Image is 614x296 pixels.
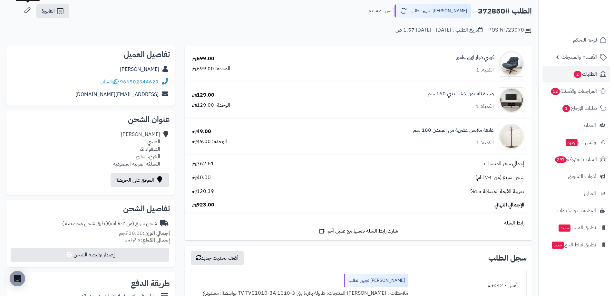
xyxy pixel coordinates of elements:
h2: طريقة الدفع [131,280,170,287]
span: الأقسام والمنتجات [561,53,597,62]
span: طلبات الإرجاع [562,104,597,113]
img: 1741171188-9-90x90.jpg [499,51,524,77]
div: 129.00 [192,91,214,99]
span: التقارير [584,189,596,198]
a: شارك رابط السلة نفسها مع عميل آخر [318,227,398,235]
span: 923.00 [192,201,214,209]
span: أدوات التسويق [568,172,596,181]
a: [EMAIL_ADDRESS][DOMAIN_NAME] [75,91,159,98]
div: [PERSON_NAME] تجهيز الطلب [344,274,408,287]
div: تاريخ الطلب : [DATE] - [DATE] 1:57 ص [395,26,482,34]
h2: تفاصيل العميل [12,51,170,58]
span: 40.00 [192,174,211,181]
strong: إجمالي القطع: [141,237,170,244]
div: الكمية: 1 [476,66,494,74]
img: 1750492780-220601011456-90x90.jpg [499,87,524,113]
span: جديد [566,139,578,146]
div: الكمية: 1 [476,103,494,110]
img: 1752316486-1-90x90.jpg [499,124,524,149]
span: إجمالي سعر المنتجات [484,160,524,167]
span: جديد [559,224,570,232]
a: الموقع على الخريطة [111,173,169,187]
div: الوحدة: 49.00 [192,138,227,145]
a: وحدة تلفزيون خشب بني 160 سم [428,90,494,98]
div: 49.00 [192,128,211,135]
a: العملاء [542,118,610,133]
span: الإجمالي النهائي [494,201,524,209]
button: [PERSON_NAME] تجهيز الطلب [395,4,471,18]
div: شحن سريع (من ٢-٧ ايام) [62,220,157,227]
span: التطبيقات والخدمات [557,206,596,215]
span: 297 [555,156,567,163]
h3: سجل الطلب [488,254,527,262]
a: [PERSON_NAME] [120,65,159,73]
small: أمس - 6:42 م [368,8,394,14]
small: 30.00 كجم [119,229,170,237]
a: كرسي دوار ازرق غامق [456,54,494,61]
h2: عنوان الشحن [12,116,170,123]
div: الوحدة: 129.00 [192,101,230,109]
span: الفاتورة [42,7,55,15]
span: تطبيق المتجر [558,223,596,232]
button: إصدار بوليصة الشحن [11,248,169,262]
h2: الطلب #372850 [478,5,532,18]
button: أضف تحديث جديد [191,251,244,265]
h2: تفاصيل الشحن [12,205,170,213]
img: logo-2.png [570,18,608,32]
a: التطبيقات والخدمات [542,203,610,218]
a: طلبات الإرجاع1 [542,100,610,116]
a: علاقة ملابس عصرية من المعدن 180 سم [413,127,494,134]
span: 1 [562,105,570,112]
span: الطلبات [573,70,597,79]
strong: إجمالي الوزن: [143,229,170,237]
div: [PERSON_NAME] العتيبي الصفواء 2، الخرج، الخرج المملكة العربية السعودية [113,131,160,167]
small: 3 قطعة [125,237,170,244]
span: تطبيق نقاط البيع [551,240,596,249]
div: رابط السلة [187,219,529,227]
span: 120.39 [192,188,214,195]
span: السلات المتروكة [554,155,597,164]
span: ( طرق شحن مخصصة ) [62,220,108,227]
a: تطبيق نقاط البيعجديد [542,237,610,253]
a: أدوات التسويق [542,169,610,184]
div: 699.00 [192,55,214,62]
a: الفاتورة [36,4,69,18]
span: 2 [574,71,581,78]
a: السلات المتروكة297 [542,152,610,167]
span: المراجعات والأسئلة [550,87,597,96]
a: التقارير [542,186,610,201]
div: الكمية: 1 [476,139,494,147]
div: أمس - 6:42 م [423,279,522,292]
a: 966502544629 [120,78,159,86]
div: الوحدة: 699.00 [192,65,230,72]
span: شحن سريع (من ٢-٧ ايام) [475,174,524,181]
a: وآتس آبجديد [542,135,610,150]
span: ضريبة القيمة المضافة 15% [470,188,524,195]
a: الطلبات2 [542,66,610,82]
div: POS-NT/23070 [488,26,532,34]
span: جديد [552,242,564,249]
a: تطبيق المتجرجديد [542,220,610,235]
a: واتساب [100,78,119,86]
span: شارك رابط السلة نفسها مع عميل آخر [328,227,398,235]
span: وآتس آب [565,138,596,147]
a: المراجعات والأسئلة12 [542,83,610,99]
span: 12 [551,88,560,95]
a: لوحة التحكم [542,32,610,48]
span: 762.61 [192,160,214,167]
span: العملاء [583,121,596,130]
div: Open Intercom Messenger [10,271,25,286]
span: لوحة التحكم [573,35,597,44]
